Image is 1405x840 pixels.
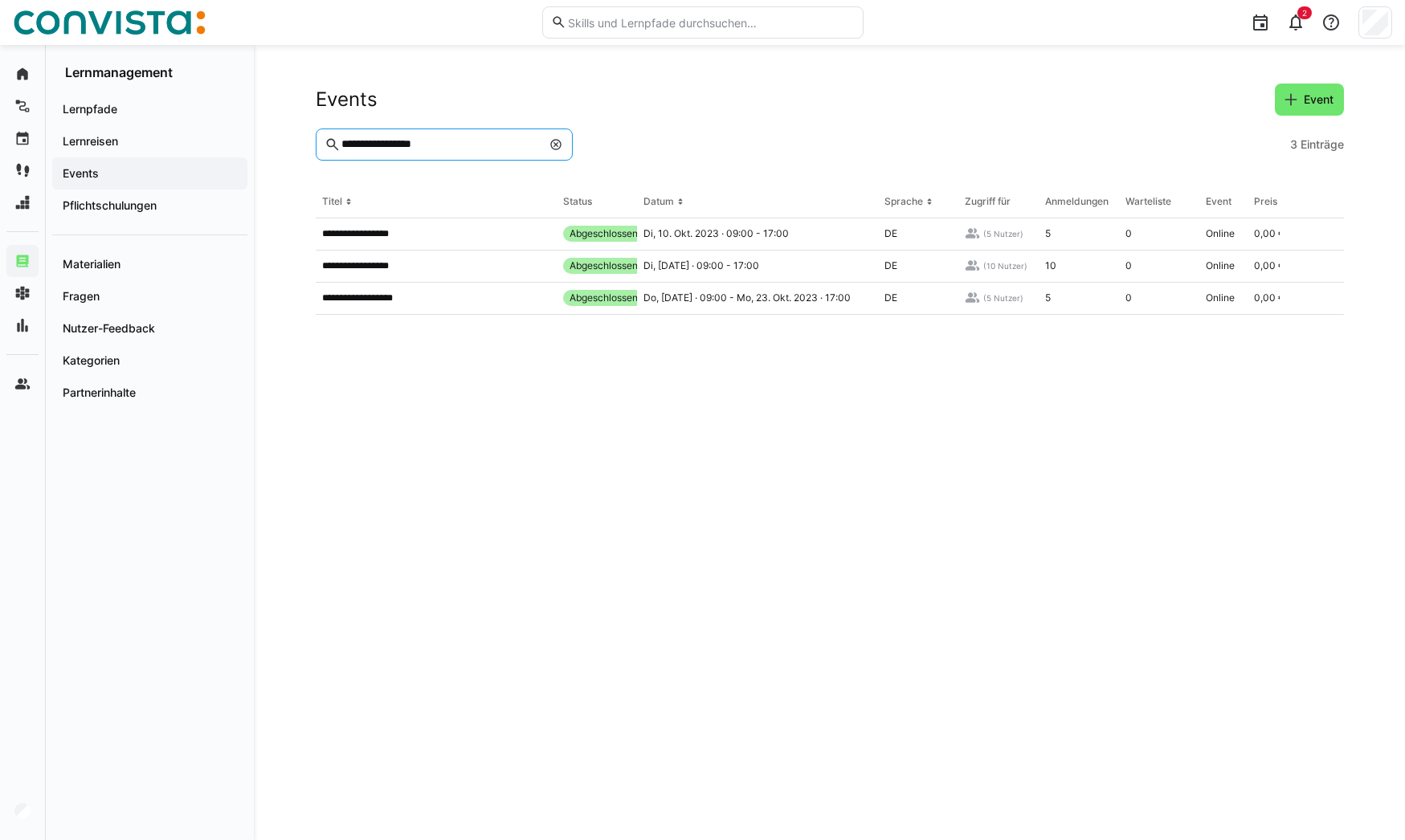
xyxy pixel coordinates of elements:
span: 10 [1045,259,1056,272]
span: (5 Nutzer) [983,292,1023,304]
span: DE [884,292,897,304]
span: 2 [1302,8,1307,18]
span: DE [884,227,897,240]
div: Sprache [884,195,923,208]
span: 0 [1125,227,1132,240]
h2: Events [316,88,378,112]
span: Abgeschlossen [570,259,638,272]
input: Skills und Lernpfade durchsuchen… [566,15,854,30]
span: Di, [DATE] · 09:00 - 17:00 [643,259,759,272]
span: Online [1206,259,1235,272]
span: (10 Nutzer) [983,260,1027,271]
span: Di, 10. Okt. 2023 · 09:00 - 17:00 [643,227,789,240]
span: 0,00 € [1254,259,1285,272]
span: 0,00 € [1254,227,1285,240]
div: Status [563,195,592,208]
div: Warteliste [1125,195,1171,208]
span: 5 [1045,292,1051,304]
span: Do, [DATE] · 09:00 - Mo, 23. Okt. 2023 · 17:00 [643,292,851,304]
span: Online [1206,292,1235,304]
span: 5 [1045,227,1051,240]
div: Event [1206,195,1231,208]
div: Anmeldungen [1045,195,1109,208]
div: Titel [322,195,342,208]
span: 0,00 € [1254,292,1285,304]
div: Preis [1254,195,1277,208]
span: Online [1206,227,1235,240]
span: 0 [1125,292,1132,304]
span: Event [1301,92,1336,108]
span: Abgeschlossen [570,227,638,240]
div: Datum [643,195,674,208]
span: DE [884,259,897,272]
span: (5 Nutzer) [983,228,1023,239]
span: Einträge [1301,137,1344,153]
div: Zugriff für [965,195,1011,208]
button: Event [1275,84,1344,116]
span: 3 [1290,137,1297,153]
span: Abgeschlossen [570,292,638,304]
span: 0 [1125,259,1132,272]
